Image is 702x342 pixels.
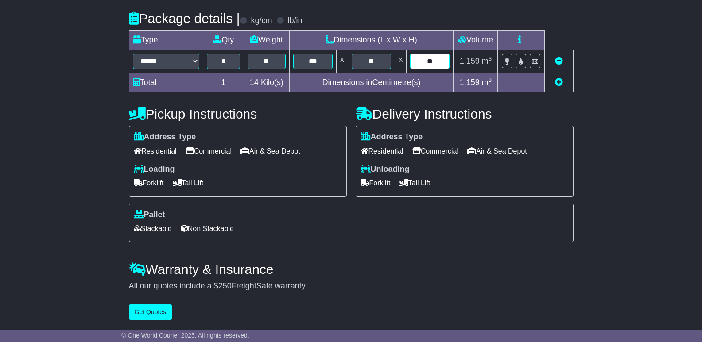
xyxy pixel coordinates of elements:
td: Dimensions (L x W x H) [289,31,454,50]
span: Commercial [412,144,458,158]
td: Type [129,31,203,50]
td: x [395,50,407,73]
a: Remove this item [555,57,563,65]
span: Residential [361,144,403,158]
label: Loading [134,165,175,174]
label: Pallet [134,210,165,220]
span: m [482,57,492,65]
td: Qty [203,31,244,50]
td: x [336,50,348,73]
h4: Pickup Instructions [129,107,347,121]
span: 14 [250,78,259,87]
span: Stackable [134,222,172,235]
td: Volume [454,31,498,50]
td: Dimensions in Centimetre(s) [289,73,454,92]
label: Address Type [361,132,423,142]
span: Forklift [361,176,391,190]
span: Non Stackable [181,222,234,235]
div: All our quotes include a $ FreightSafe warranty. [129,281,574,291]
label: kg/cm [251,16,272,26]
h4: Delivery Instructions [356,107,574,121]
h4: Package details | [129,11,240,26]
span: 1.159 [460,78,480,87]
label: lb/in [287,16,302,26]
td: Kilo(s) [244,73,290,92]
td: Total [129,73,203,92]
span: Forklift [134,176,164,190]
span: 250 [218,281,232,290]
span: Tail Lift [173,176,204,190]
span: Commercial [186,144,232,158]
h4: Warranty & Insurance [129,262,574,277]
a: Add new item [555,78,563,87]
span: © One World Courier 2025. All rights reserved. [121,332,249,339]
td: Weight [244,31,290,50]
span: Air & Sea Depot [467,144,527,158]
span: m [482,78,492,87]
button: Get Quotes [129,304,172,320]
td: 1 [203,73,244,92]
label: Unloading [361,165,410,174]
span: Tail Lift [399,176,431,190]
sup: 3 [489,77,492,83]
span: Air & Sea Depot [240,144,300,158]
span: Residential [134,144,177,158]
sup: 3 [489,55,492,62]
span: 1.159 [460,57,480,65]
label: Address Type [134,132,196,142]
